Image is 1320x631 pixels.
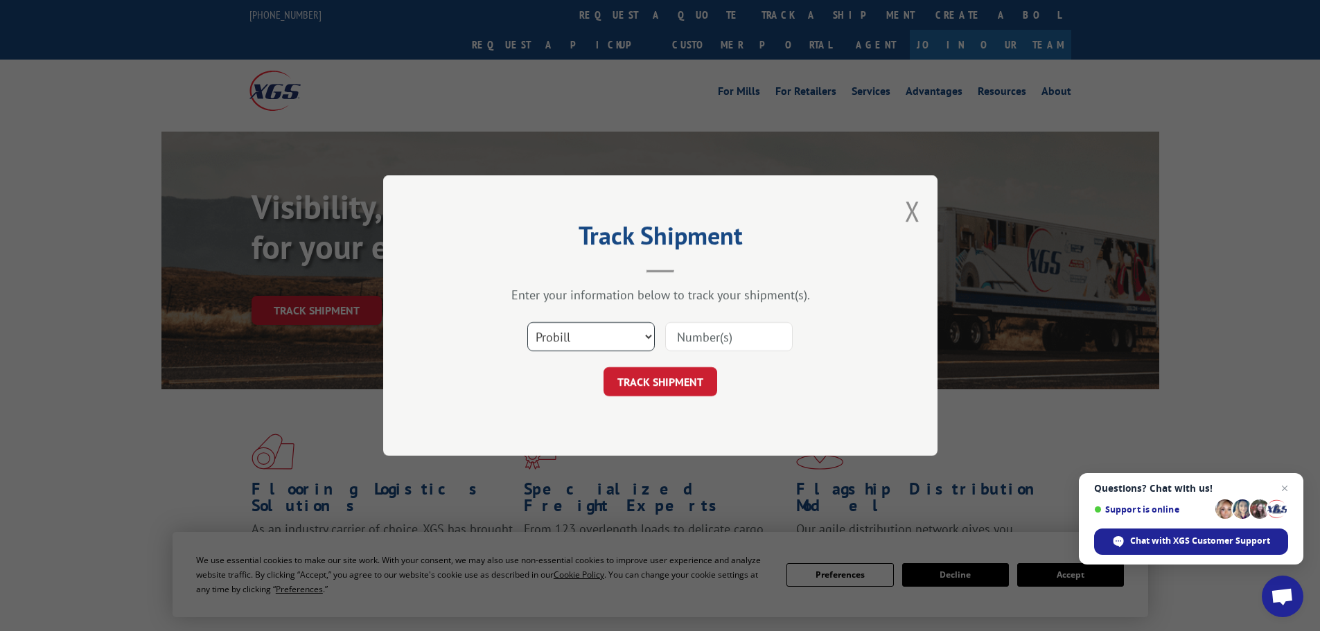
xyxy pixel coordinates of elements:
[604,367,717,396] button: TRACK SHIPMENT
[665,322,793,351] input: Number(s)
[1094,504,1211,515] span: Support is online
[452,287,868,303] div: Enter your information below to track your shipment(s).
[1094,483,1288,494] span: Questions? Chat with us!
[1094,528,1288,555] span: Chat with XGS Customer Support
[1262,576,1303,617] a: Open chat
[452,226,868,252] h2: Track Shipment
[1130,535,1270,547] span: Chat with XGS Customer Support
[905,193,920,229] button: Close modal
